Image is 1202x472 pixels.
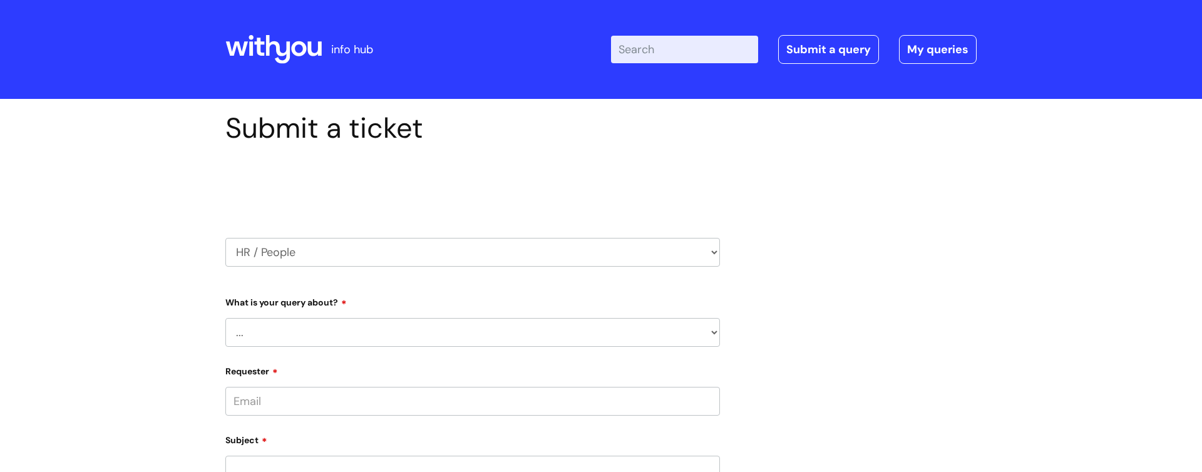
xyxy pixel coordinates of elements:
label: Subject [225,431,720,446]
h2: Select issue type [225,174,720,197]
a: My queries [899,35,977,64]
a: Submit a query [778,35,879,64]
input: Email [225,387,720,416]
h1: Submit a ticket [225,111,720,145]
label: What is your query about? [225,293,720,308]
label: Requester [225,362,720,377]
input: Search [611,36,758,63]
p: info hub [331,39,373,59]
